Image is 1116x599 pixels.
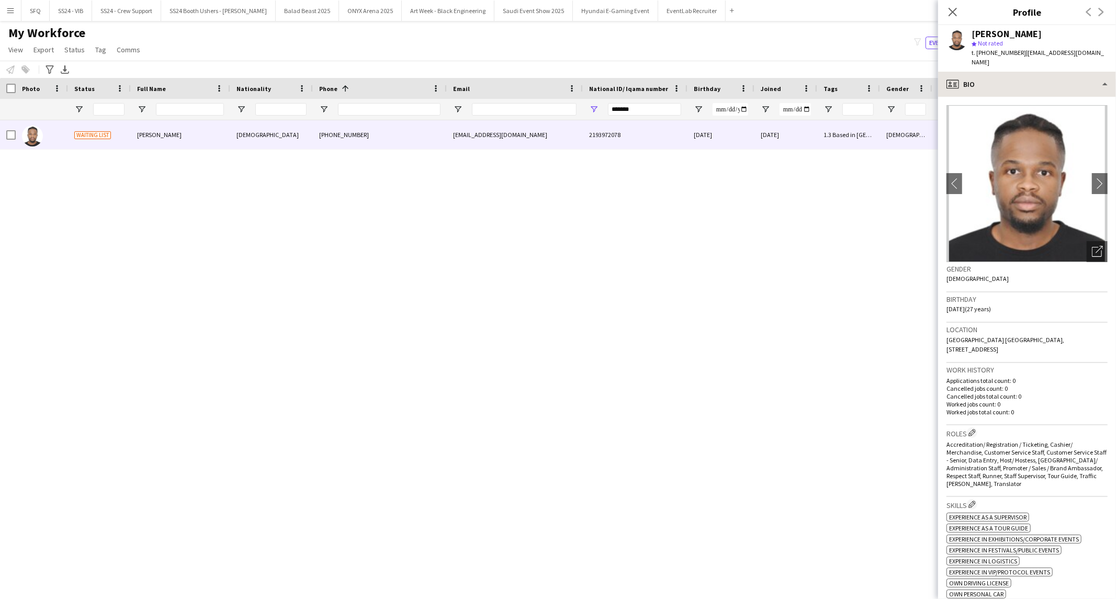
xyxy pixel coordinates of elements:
h3: Location [946,325,1108,334]
p: Applications total count: 0 [946,377,1108,385]
input: Tags Filter Input [842,103,874,116]
img: Faisal Ibrahim [22,126,43,146]
span: Own Driving License [949,579,1009,587]
span: | [EMAIL_ADDRESS][DOMAIN_NAME] [972,49,1104,66]
button: Everyone8,338 [926,37,978,49]
div: Open photos pop-in [1087,241,1108,262]
button: Art Week - Black Engineering [402,1,494,21]
div: [EMAIL_ADDRESS][DOMAIN_NAME] [447,120,583,149]
div: [DATE] [754,120,817,149]
span: Gender [886,85,909,93]
button: Balad Beast 2025 [276,1,339,21]
span: [DEMOGRAPHIC_DATA] [946,275,1009,282]
a: Tag [91,43,110,56]
span: Experience in Exhibitions/Corporate Events [949,535,1079,543]
div: [DEMOGRAPHIC_DATA] [230,120,313,149]
span: Status [64,45,85,54]
p: Worked jobs count: 0 [946,400,1108,408]
h3: Work history [946,365,1108,375]
img: Crew avatar or photo [946,105,1108,262]
button: Open Filter Menu [137,105,146,114]
button: ONYX Arena 2025 [339,1,402,21]
span: View [8,45,23,54]
input: Full Name Filter Input [156,103,224,116]
h3: Roles [946,427,1108,438]
span: Email [453,85,470,93]
button: Open Filter Menu [74,105,84,114]
div: [PERSON_NAME] [972,29,1042,39]
span: t. [PHONE_NUMBER] [972,49,1026,56]
span: Experience in Festivals/Public Events [949,546,1059,554]
span: Nationality [236,85,271,93]
button: Open Filter Menu [319,105,329,114]
span: Photo [22,85,40,93]
button: Open Filter Menu [589,105,599,114]
button: SFQ [21,1,50,21]
div: 1.3 Based in [GEOGRAPHIC_DATA], IN - B1 [817,120,880,149]
h3: Skills [946,499,1108,510]
button: Open Filter Menu [761,105,770,114]
span: Waiting list [74,131,111,139]
span: Tag [95,45,106,54]
button: Hyundai E-Gaming Event [573,1,658,21]
button: Saudi Event Show 2025 [494,1,573,21]
span: Birthday [694,85,720,93]
span: Experience as a Tour Guide [949,524,1028,532]
span: Own Personal Car [949,590,1004,598]
input: Gender Filter Input [905,103,926,116]
div: [GEOGRAPHIC_DATA] [932,120,995,149]
span: Full Name [137,85,166,93]
span: My Workforce [8,25,85,41]
span: Status [74,85,95,93]
input: Status Filter Input [93,103,125,116]
input: Nationality Filter Input [255,103,307,116]
div: [PHONE_NUMBER] [313,120,447,149]
button: EventLab Recruiter [658,1,726,21]
p: Worked jobs total count: 0 [946,408,1108,416]
span: Joined [761,85,781,93]
a: View [4,43,27,56]
button: Open Filter Menu [453,105,463,114]
span: Phone [319,85,337,93]
app-action-btn: Advanced filters [43,63,56,76]
button: SS24 - Crew Support [92,1,161,21]
h3: Birthday [946,295,1108,304]
h3: Profile [938,5,1116,19]
p: Cancelled jobs total count: 0 [946,392,1108,400]
span: Accreditation/ Registration / Ticketing, Cashier/ Merchandise, Customer Service Staff, Customer S... [946,440,1107,488]
button: SS24 - VIB [50,1,92,21]
button: Open Filter Menu [694,105,703,114]
span: Not rated [978,39,1003,47]
input: Email Filter Input [472,103,577,116]
button: Open Filter Menu [824,105,833,114]
span: [DATE] (27 years) [946,305,991,313]
span: Experience as a Supervisor [949,513,1027,521]
span: Export [33,45,54,54]
h3: Gender [946,264,1108,274]
span: Experience in VIP/Protocol Events [949,568,1050,576]
a: Status [60,43,89,56]
button: Open Filter Menu [886,105,896,114]
div: [DEMOGRAPHIC_DATA] [880,120,932,149]
a: Export [29,43,58,56]
button: Open Filter Menu [236,105,246,114]
span: Comms [117,45,140,54]
span: Tags [824,85,838,93]
input: Birthday Filter Input [713,103,748,116]
span: [PERSON_NAME] [137,131,182,139]
input: Phone Filter Input [338,103,441,116]
input: Joined Filter Input [780,103,811,116]
button: SS24 Booth Ushers - [PERSON_NAME] [161,1,276,21]
span: 2193972078 [589,131,621,139]
span: National ID/ Iqama number [589,85,668,93]
div: [DATE] [687,120,754,149]
span: [GEOGRAPHIC_DATA] [GEOGRAPHIC_DATA], [STREET_ADDRESS] [946,336,1064,353]
span: Experience in Logistics [949,557,1017,565]
input: National ID/ Iqama number Filter Input [608,103,681,116]
p: Cancelled jobs count: 0 [946,385,1108,392]
div: Bio [938,72,1116,97]
a: Comms [112,43,144,56]
app-action-btn: Export XLSX [59,63,71,76]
